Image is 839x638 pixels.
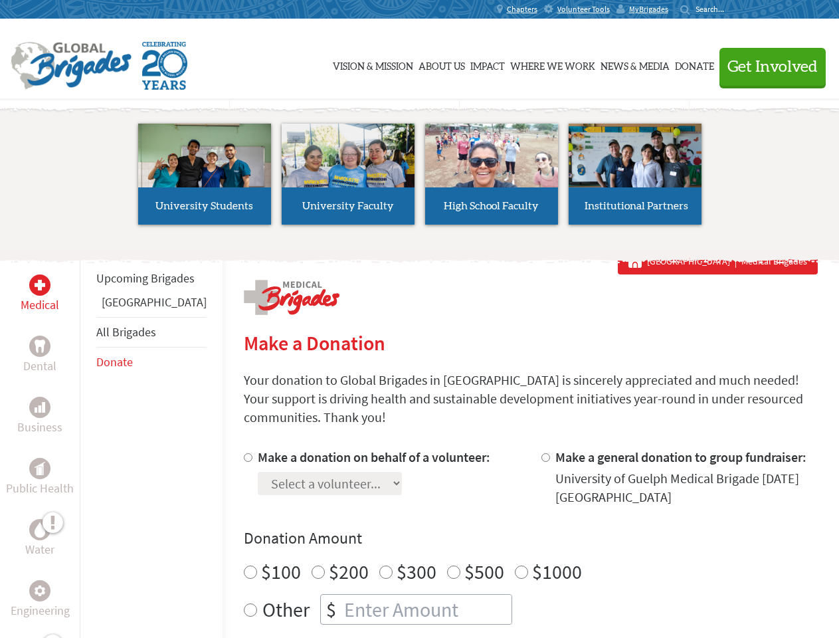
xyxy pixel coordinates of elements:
[142,42,187,90] img: Global Brigades Celebrating 20 Years
[444,201,539,211] span: High School Faculty
[6,479,74,498] p: Public Health
[29,274,50,296] div: Medical
[341,595,512,624] input: Enter Amount
[510,31,595,98] a: Where We Work
[282,124,415,225] a: University Faculty
[96,270,195,286] a: Upcoming Brigades
[155,201,253,211] span: University Students
[11,580,70,620] a: EngineeringEngineering
[21,274,59,314] a: MedicalMedical
[727,59,818,75] span: Get Involved
[696,4,733,14] input: Search...
[17,397,62,437] a: BusinessBusiness
[96,264,207,293] li: Upcoming Brigades
[425,124,558,188] img: menu_brigades_submenu_3.jpg
[6,458,74,498] a: Public HealthPublic Health
[29,336,50,357] div: Dental
[244,331,818,355] h2: Make a Donation
[601,31,670,98] a: News & Media
[35,522,45,537] img: Water
[23,336,56,375] a: DentalDental
[244,528,818,549] h4: Donation Amount
[282,124,415,213] img: menu_brigades_submenu_2.jpg
[244,280,339,315] img: logo-medical.png
[96,354,133,370] a: Donate
[585,201,688,211] span: Institutional Partners
[507,4,537,15] span: Chapters
[555,449,806,465] label: Make a general donation to group fundraiser:
[11,601,70,620] p: Engineering
[96,293,207,317] li: Panama
[555,469,818,506] div: University of Guelph Medical Brigade [DATE] [GEOGRAPHIC_DATA]
[138,124,271,225] a: University Students
[25,519,54,559] a: WaterWater
[35,280,45,290] img: Medical
[329,559,369,584] label: $200
[29,397,50,418] div: Business
[333,31,413,98] a: Vision & Mission
[35,402,45,413] img: Business
[21,296,59,314] p: Medical
[532,559,582,584] label: $1000
[35,585,45,596] img: Engineering
[302,201,394,211] span: University Faculty
[675,31,714,98] a: Donate
[29,580,50,601] div: Engineering
[29,519,50,540] div: Water
[244,371,818,427] p: Your donation to Global Brigades in [GEOGRAPHIC_DATA] is sincerely appreciated and much needed! Y...
[321,595,341,624] div: $
[397,559,436,584] label: $300
[470,31,505,98] a: Impact
[569,124,701,212] img: menu_brigades_submenu_4.jpg
[262,594,310,625] label: Other
[569,124,701,225] a: Institutional Partners
[35,462,45,475] img: Public Health
[425,124,558,225] a: High School Faculty
[96,317,207,348] li: All Brigades
[258,449,490,465] label: Make a donation on behalf of a volunteer:
[464,559,504,584] label: $500
[23,357,56,375] p: Dental
[419,31,465,98] a: About Us
[17,418,62,437] p: Business
[102,294,207,310] a: [GEOGRAPHIC_DATA]
[35,340,45,352] img: Dental
[557,4,610,15] span: Volunteer Tools
[138,124,271,212] img: menu_brigades_submenu_1.jpg
[25,540,54,559] p: Water
[29,458,50,479] div: Public Health
[261,559,301,584] label: $100
[11,42,132,90] img: Global Brigades Logo
[629,4,668,15] span: MyBrigades
[719,48,826,86] button: Get Involved
[96,348,207,377] li: Donate
[96,324,156,340] a: All Brigades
